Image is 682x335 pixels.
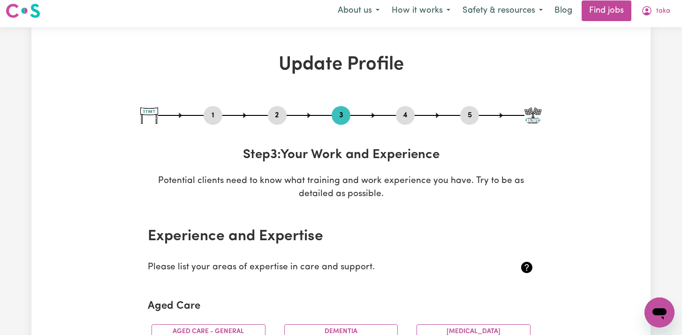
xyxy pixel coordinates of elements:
p: Please list your areas of expertise in care and support. [148,261,470,274]
button: Go to step 3 [332,109,350,122]
button: My Account [635,1,676,21]
img: Careseekers logo [6,2,40,19]
h2: Aged Care [148,300,534,313]
button: Go to step 5 [460,109,479,122]
h2: Experience and Expertise [148,228,534,245]
h1: Update Profile [140,53,542,76]
span: taka [656,6,670,16]
button: Go to step 2 [268,109,287,122]
h3: Step 3 : Your Work and Experience [140,147,542,163]
p: Potential clients need to know what training and work experience you have. Try to be as detailed ... [140,175,542,202]
button: Go to step 4 [396,109,415,122]
iframe: Button to launch messaging window, conversation in progress [644,297,674,327]
button: About us [332,1,386,21]
a: Blog [549,0,578,21]
button: Safety & resources [456,1,549,21]
button: How it works [386,1,456,21]
a: Find jobs [582,0,631,21]
button: Go to step 1 [204,109,222,122]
